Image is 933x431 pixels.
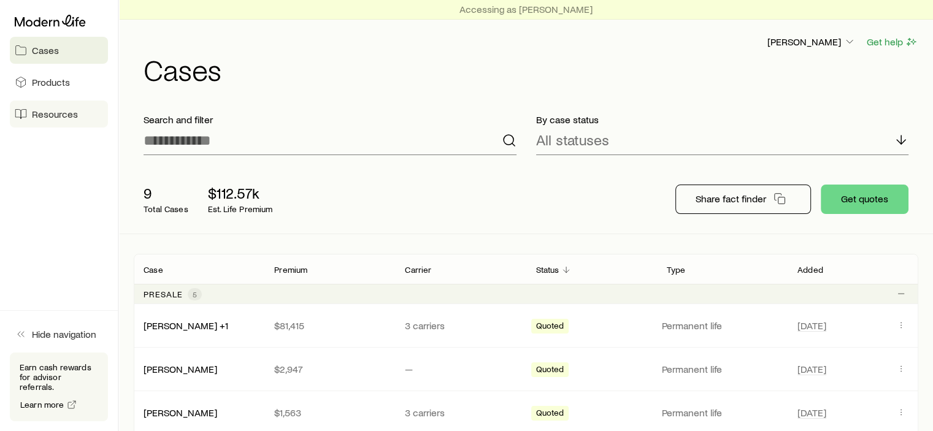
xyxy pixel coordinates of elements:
[662,319,783,332] p: Permanent life
[767,36,856,48] p: [PERSON_NAME]
[696,193,766,205] p: Share fact finder
[144,406,217,418] a: [PERSON_NAME]
[144,204,188,214] p: Total Cases
[797,363,826,375] span: [DATE]
[20,400,64,409] span: Learn more
[274,319,385,332] p: $81,415
[193,289,197,299] span: 5
[821,185,908,214] button: Get quotes
[20,362,98,392] p: Earn cash rewards for advisor referrals.
[32,328,96,340] span: Hide navigation
[405,265,431,275] p: Carrier
[866,35,918,49] button: Get help
[144,363,217,376] div: [PERSON_NAME]
[536,265,559,275] p: Status
[767,35,856,50] button: [PERSON_NAME]
[32,76,70,88] span: Products
[675,185,811,214] button: Share fact finder
[536,113,909,126] p: By case status
[667,265,686,275] p: Type
[10,69,108,96] a: Products
[144,113,516,126] p: Search and filter
[144,363,217,375] a: [PERSON_NAME]
[32,108,78,120] span: Resources
[144,265,163,275] p: Case
[662,363,783,375] p: Permanent life
[536,131,609,148] p: All statuses
[797,406,826,419] span: [DATE]
[10,353,108,421] div: Earn cash rewards for advisor referrals.Learn more
[208,185,273,202] p: $112.57k
[144,55,918,84] h1: Cases
[208,204,273,214] p: Est. Life Premium
[144,289,183,299] p: Presale
[662,406,783,419] p: Permanent life
[274,265,307,275] p: Premium
[797,319,826,332] span: [DATE]
[144,406,217,419] div: [PERSON_NAME]
[459,3,593,15] p: Accessing as [PERSON_NAME]
[274,406,385,419] p: $1,563
[144,319,228,332] div: [PERSON_NAME] +1
[10,37,108,64] a: Cases
[405,406,516,419] p: 3 carriers
[405,363,516,375] p: —
[536,321,564,334] span: Quoted
[10,101,108,128] a: Resources
[274,363,385,375] p: $2,947
[144,319,228,331] a: [PERSON_NAME] +1
[797,265,823,275] p: Added
[144,185,188,202] p: 9
[405,319,516,332] p: 3 carriers
[536,364,564,377] span: Quoted
[10,321,108,348] button: Hide navigation
[32,44,59,56] span: Cases
[536,408,564,421] span: Quoted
